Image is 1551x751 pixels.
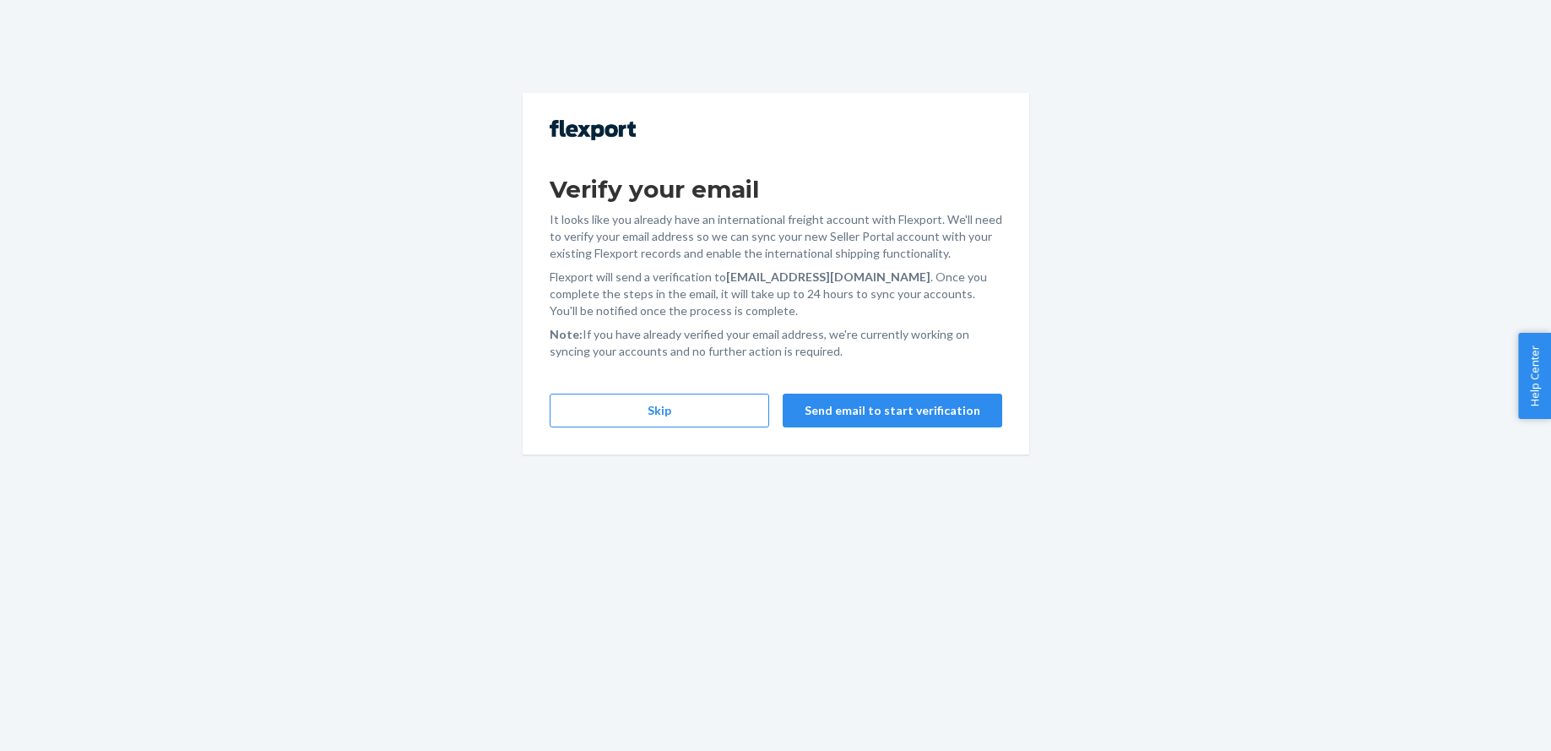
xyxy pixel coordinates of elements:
p: Flexport will send a verification to . Once you complete the steps in the email, it will take up ... [550,269,1002,319]
p: If you have already verified your email address, we're currently working on syncing your accounts... [550,326,1002,360]
button: Help Center [1518,333,1551,419]
button: Send email to start verification [783,394,1002,427]
strong: Note: [550,327,583,341]
button: Skip [550,394,769,427]
h1: Verify your email [550,174,1002,204]
p: It looks like you already have an international freight account with Flexport. We'll need to veri... [550,211,1002,262]
strong: [EMAIL_ADDRESS][DOMAIN_NAME] [726,269,930,284]
img: Flexport logo [550,120,636,140]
